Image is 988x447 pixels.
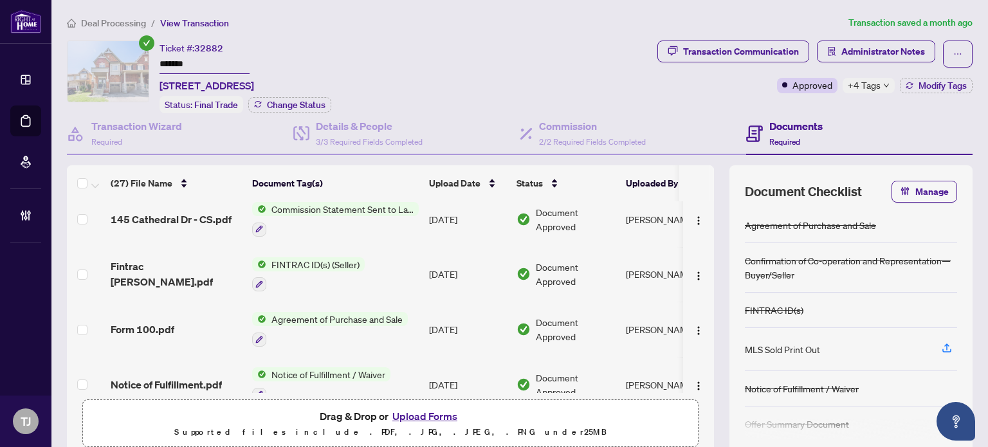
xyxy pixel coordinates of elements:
[252,257,365,292] button: Status IconFINTRAC ID(s) (Seller)
[883,82,890,89] span: down
[111,176,172,190] span: (27) File Name
[621,302,717,357] td: [PERSON_NAME]
[536,315,616,343] span: Document Approved
[160,96,243,113] div: Status:
[517,322,531,336] img: Document Status
[248,97,331,113] button: Change Status
[745,342,820,356] div: MLS Sold Print Out
[683,41,799,62] div: Transaction Communication
[267,100,325,109] span: Change Status
[67,19,76,28] span: home
[517,267,531,281] img: Document Status
[252,257,266,271] img: Status Icon
[693,381,704,391] img: Logo
[745,183,862,201] span: Document Checklist
[252,202,266,216] img: Status Icon
[252,312,408,347] button: Status IconAgreement of Purchase and Sale
[745,417,849,431] div: Offer Summary Document
[252,202,419,237] button: Status IconCommission Statement Sent to Lawyer
[266,367,390,381] span: Notice of Fulfillment / Waiver
[792,78,832,92] span: Approved
[517,176,543,190] span: Status
[919,81,967,90] span: Modify Tags
[160,41,223,55] div: Ticket #:
[21,412,31,430] span: TJ
[389,408,461,424] button: Upload Forms
[424,247,511,302] td: [DATE]
[252,312,266,326] img: Status Icon
[81,17,146,29] span: Deal Processing
[745,381,859,396] div: Notice of Fulfillment / Waiver
[247,165,424,201] th: Document Tag(s)
[424,192,511,247] td: [DATE]
[105,165,247,201] th: (27) File Name
[688,374,709,395] button: Logo
[848,78,881,93] span: +4 Tags
[693,215,704,226] img: Logo
[111,212,232,227] span: 145 Cathedral Dr - CS.pdf
[621,165,717,201] th: Uploaded By
[252,367,390,402] button: Status IconNotice of Fulfillment / Waiver
[111,322,174,337] span: Form 100.pdf
[151,15,155,30] li: /
[915,181,949,202] span: Manage
[252,367,266,381] img: Status Icon
[769,118,823,134] h4: Documents
[517,378,531,392] img: Document Status
[316,137,423,147] span: 3/3 Required Fields Completed
[194,99,238,111] span: Final Trade
[657,41,809,62] button: Transaction Communication
[892,181,957,203] button: Manage
[745,303,803,317] div: FINTRAC ID(s)
[111,259,242,289] span: Fintrac [PERSON_NAME].pdf
[266,202,419,216] span: Commission Statement Sent to Lawyer
[536,370,616,399] span: Document Approved
[160,17,229,29] span: View Transaction
[953,50,962,59] span: ellipsis
[68,41,149,102] img: IMG-E12093268_1.jpg
[316,118,423,134] h4: Details & People
[266,257,365,271] span: FINTRAC ID(s) (Seller)
[621,247,717,302] td: [PERSON_NAME]
[424,302,511,357] td: [DATE]
[900,78,973,93] button: Modify Tags
[91,118,182,134] h4: Transaction Wizard
[160,78,254,93] span: [STREET_ADDRESS]
[266,312,408,326] span: Agreement of Purchase and Sale
[745,218,876,232] div: Agreement of Purchase and Sale
[111,377,222,392] span: Notice of Fulfillment.pdf
[841,41,925,62] span: Administrator Notes
[536,260,616,288] span: Document Approved
[688,264,709,284] button: Logo
[320,408,461,424] span: Drag & Drop or
[621,357,717,412] td: [PERSON_NAME]
[745,253,957,282] div: Confirmation of Co-operation and Representation—Buyer/Seller
[539,118,646,134] h4: Commission
[536,205,616,233] span: Document Approved
[693,271,704,281] img: Logo
[511,165,621,201] th: Status
[194,42,223,54] span: 32882
[769,137,800,147] span: Required
[91,424,690,440] p: Supported files include .PDF, .JPG, .JPEG, .PNG under 25 MB
[424,357,511,412] td: [DATE]
[688,319,709,340] button: Logo
[848,15,973,30] article: Transaction saved a month ago
[937,402,975,441] button: Open asap
[621,192,717,247] td: [PERSON_NAME]
[139,35,154,51] span: check-circle
[517,212,531,226] img: Document Status
[424,165,511,201] th: Upload Date
[429,176,480,190] span: Upload Date
[817,41,935,62] button: Administrator Notes
[91,137,122,147] span: Required
[827,47,836,56] span: solution
[693,325,704,336] img: Logo
[539,137,646,147] span: 2/2 Required Fields Completed
[688,209,709,230] button: Logo
[10,10,41,33] img: logo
